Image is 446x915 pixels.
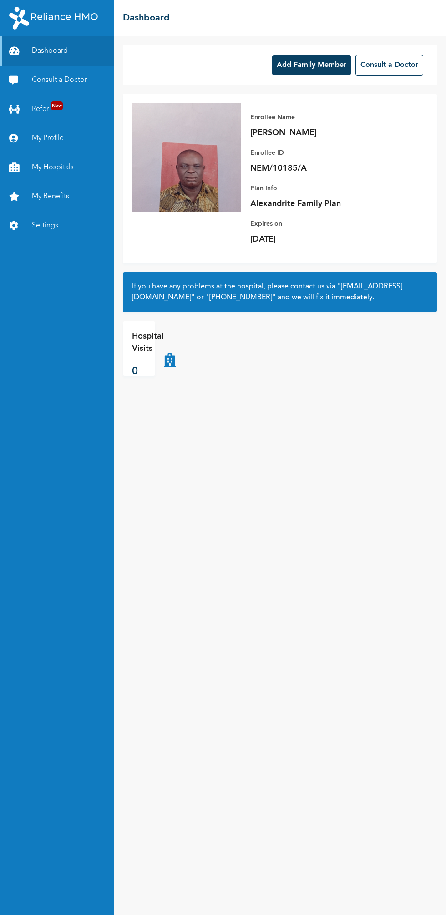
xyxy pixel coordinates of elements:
[250,198,378,209] p: Alexandrite Family Plan
[250,234,378,245] p: [DATE]
[250,112,378,123] p: Enrollee Name
[250,127,378,138] p: [PERSON_NAME]
[355,55,423,76] button: Consult a Doctor
[132,281,428,303] h2: If you have any problems at the hospital, please contact us via or and we will fix it immediately.
[51,101,63,110] span: New
[9,7,98,30] img: RelianceHMO's Logo
[250,183,378,194] p: Plan Info
[250,218,378,229] p: Expires on
[272,55,351,75] button: Add Family Member
[132,103,241,212] img: Enrollee
[132,364,164,379] p: 0
[123,11,170,25] h2: Dashboard
[250,163,378,174] p: NEM/10185/A
[206,294,276,301] a: "[PHONE_NUMBER]"
[250,147,378,158] p: Enrollee ID
[132,330,164,355] p: Hospital Visits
